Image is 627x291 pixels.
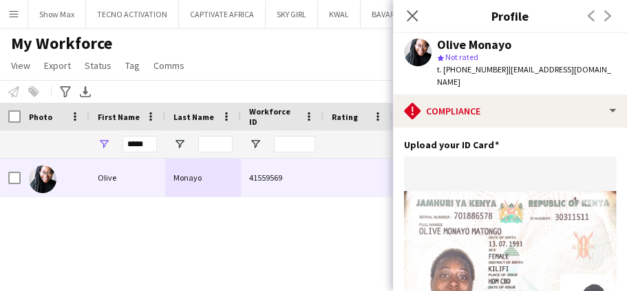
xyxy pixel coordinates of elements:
span: Comms [153,59,184,72]
a: Export [39,57,76,74]
span: Export [44,59,71,72]
div: Olive Monayo [437,39,511,51]
button: Open Filter Menu [98,138,110,150]
button: Open Filter Menu [173,138,186,150]
a: Status [79,57,117,74]
button: Open Filter Menu [249,138,262,150]
span: Photo [29,112,52,122]
button: CAPTIVATE AFRICA [179,1,266,28]
span: t. [PHONE_NUMBER] [437,64,509,74]
button: BAVARIA SMALT [361,1,438,28]
img: Olive Monayo [29,165,56,193]
span: Last Name [173,112,214,122]
span: View [11,59,30,72]
button: SKY GIRL [266,1,318,28]
div: Monayo [165,159,241,197]
h3: Profile [393,7,627,25]
button: KWAL [318,1,361,28]
a: Tag [120,57,145,74]
input: Last Name Filter Input [198,136,233,152]
app-action-btn: Export XLSX [77,83,94,100]
span: | [EMAIL_ADDRESS][DOMAIN_NAME] [437,64,611,87]
span: Not rated [445,52,478,62]
a: View [6,57,36,74]
span: My Workforce [11,33,112,54]
span: Tag [125,59,140,72]
div: Compliance [393,94,627,128]
app-action-btn: Advanced filters [57,83,74,100]
button: Show Max [28,1,86,28]
span: First Name [98,112,140,122]
input: Workforce ID Filter Input [274,136,315,152]
div: Olive [89,159,165,197]
span: Rating [332,112,358,122]
button: TECNO ACTIVATION [86,1,179,28]
a: Comms [148,57,190,74]
span: Workforce ID [249,106,299,127]
div: 41559569 [241,159,323,197]
h3: Upload your ID Card [404,139,499,151]
span: Status [85,59,111,72]
input: First Name Filter Input [123,136,157,152]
